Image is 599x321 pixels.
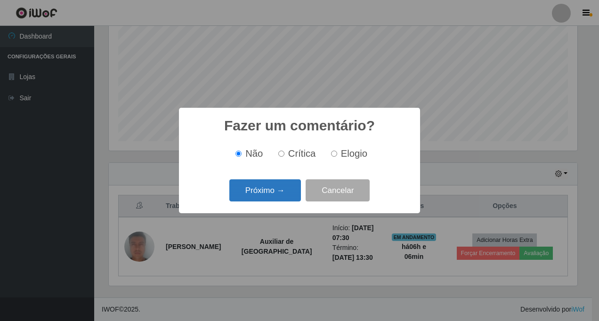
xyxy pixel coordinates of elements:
[229,179,301,201] button: Próximo →
[235,151,242,157] input: Não
[331,151,337,157] input: Elogio
[306,179,370,201] button: Cancelar
[224,117,375,134] h2: Fazer um comentário?
[341,148,367,159] span: Elogio
[278,151,284,157] input: Crítica
[245,148,263,159] span: Não
[288,148,316,159] span: Crítica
